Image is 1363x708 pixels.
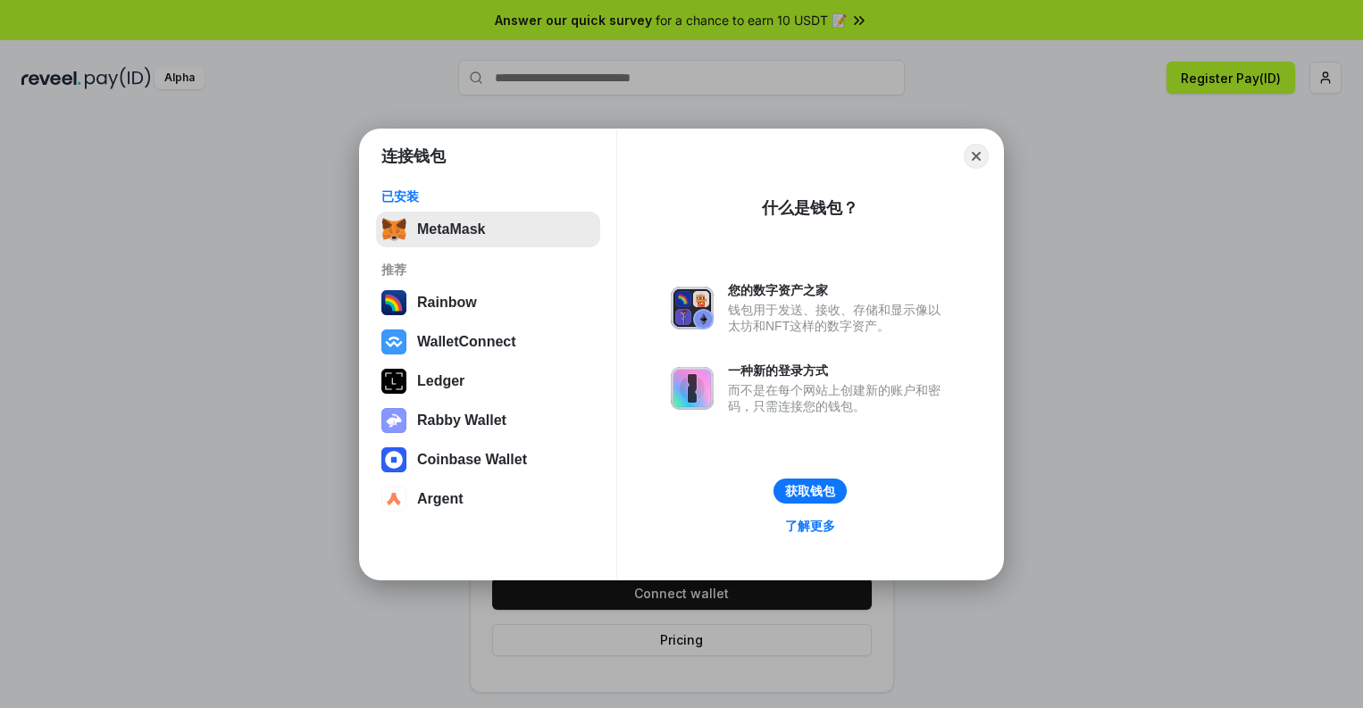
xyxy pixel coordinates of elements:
div: Rabby Wallet [417,412,506,429]
div: 获取钱包 [785,483,835,499]
div: Rainbow [417,295,477,311]
div: Argent [417,491,464,507]
div: Coinbase Wallet [417,452,527,468]
button: Rainbow [376,285,600,321]
button: 获取钱包 [773,479,847,504]
div: MetaMask [417,221,485,237]
div: 什么是钱包？ [762,197,858,219]
div: 一种新的登录方式 [728,362,949,379]
img: svg+xml,%3Csvg%20xmlns%3D%22http%3A%2F%2Fwww.w3.org%2F2000%2Fsvg%22%20width%3D%2228%22%20height%3... [381,369,406,394]
img: svg+xml,%3Csvg%20fill%3D%22none%22%20height%3D%2233%22%20viewBox%3D%220%200%2035%2033%22%20width%... [381,217,406,242]
img: svg+xml,%3Csvg%20width%3D%2228%22%20height%3D%2228%22%20viewBox%3D%220%200%2028%2028%22%20fill%3D... [381,447,406,472]
img: svg+xml,%3Csvg%20xmlns%3D%22http%3A%2F%2Fwww.w3.org%2F2000%2Fsvg%22%20fill%3D%22none%22%20viewBox... [671,287,714,329]
div: 已安装 [381,188,595,204]
img: svg+xml,%3Csvg%20xmlns%3D%22http%3A%2F%2Fwww.w3.org%2F2000%2Fsvg%22%20fill%3D%22none%22%20viewBox... [381,408,406,433]
div: 了解更多 [785,518,835,534]
button: Argent [376,481,600,517]
img: svg+xml,%3Csvg%20width%3D%2228%22%20height%3D%2228%22%20viewBox%3D%220%200%2028%2028%22%20fill%3D... [381,329,406,354]
div: Ledger [417,373,464,389]
div: 推荐 [381,262,595,278]
div: 而不是在每个网站上创建新的账户和密码，只需连接您的钱包。 [728,382,949,414]
img: svg+xml,%3Csvg%20xmlns%3D%22http%3A%2F%2Fwww.w3.org%2F2000%2Fsvg%22%20fill%3D%22none%22%20viewBox... [671,367,714,410]
button: Ledger [376,363,600,399]
div: 钱包用于发送、接收、存储和显示像以太坊和NFT这样的数字资产。 [728,302,949,334]
h1: 连接钱包 [381,146,446,167]
button: MetaMask [376,212,600,247]
a: 了解更多 [774,514,846,537]
div: WalletConnect [417,334,516,350]
img: svg+xml,%3Csvg%20width%3D%22120%22%20height%3D%22120%22%20viewBox%3D%220%200%20120%20120%22%20fil... [381,290,406,315]
button: WalletConnect [376,324,600,360]
img: svg+xml,%3Csvg%20width%3D%2228%22%20height%3D%2228%22%20viewBox%3D%220%200%2028%2028%22%20fill%3D... [381,487,406,512]
div: 您的数字资产之家 [728,282,949,298]
button: Coinbase Wallet [376,442,600,478]
button: Rabby Wallet [376,403,600,438]
button: Close [964,144,989,169]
